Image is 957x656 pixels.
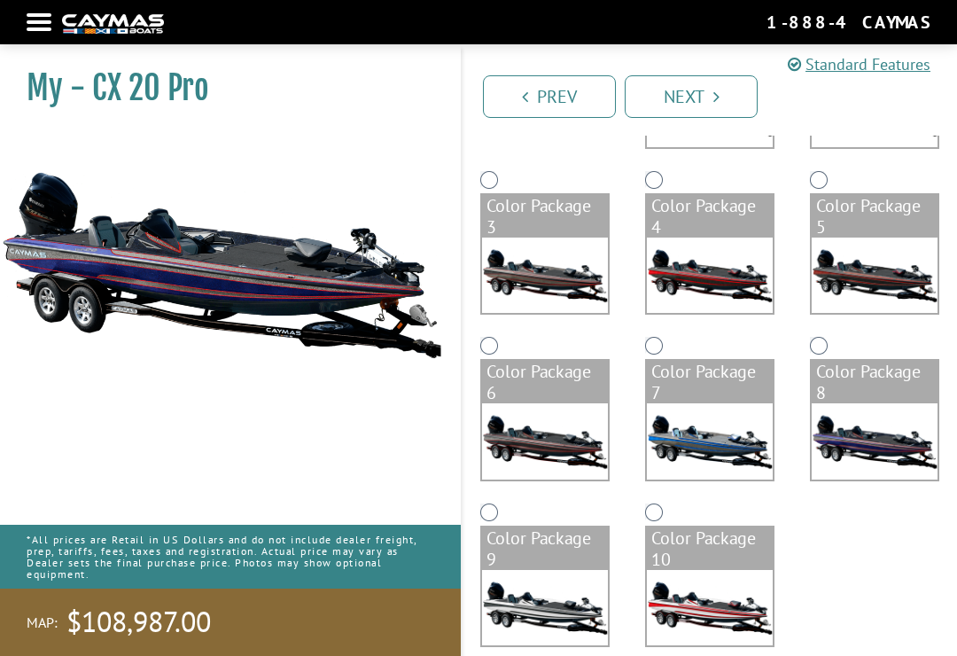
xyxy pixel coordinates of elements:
ul: Pagination [478,73,957,118]
div: Color Package 9 [482,527,608,570]
a: Next [625,75,758,118]
div: Color Package 8 [812,361,938,403]
img: color_package_325.png [647,238,773,313]
a: Standard Features [788,52,930,76]
span: $108,987.00 [66,604,211,641]
h1: My - CX 20 Pro [27,68,416,108]
div: Color Package 3 [482,195,608,238]
p: *All prices are Retail in US Dollars and do not include dealer freight, prep, tariffs, fees, taxe... [27,525,434,590]
div: Color Package 7 [647,361,773,403]
img: color_package_329.png [812,403,938,479]
img: color_package_331.png [647,570,773,645]
img: color_package_328.png [647,403,773,479]
img: color_package_324.png [482,238,608,313]
span: MAP: [27,613,58,632]
div: Color Package 6 [482,361,608,403]
div: Color Package 4 [647,195,773,238]
div: 1-888-4CAYMAS [766,11,930,34]
img: color_package_327.png [482,403,608,479]
a: Prev [483,75,616,118]
div: Color Package 10 [647,527,773,570]
div: Color Package 5 [812,195,938,238]
img: white-logo-c9c8dbefe5ff5ceceb0f0178aa75bf4bb51f6bca0971e226c86eb53dfe498488.png [62,14,164,33]
img: color_package_326.png [812,238,938,313]
img: color_package_330.png [482,570,608,645]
